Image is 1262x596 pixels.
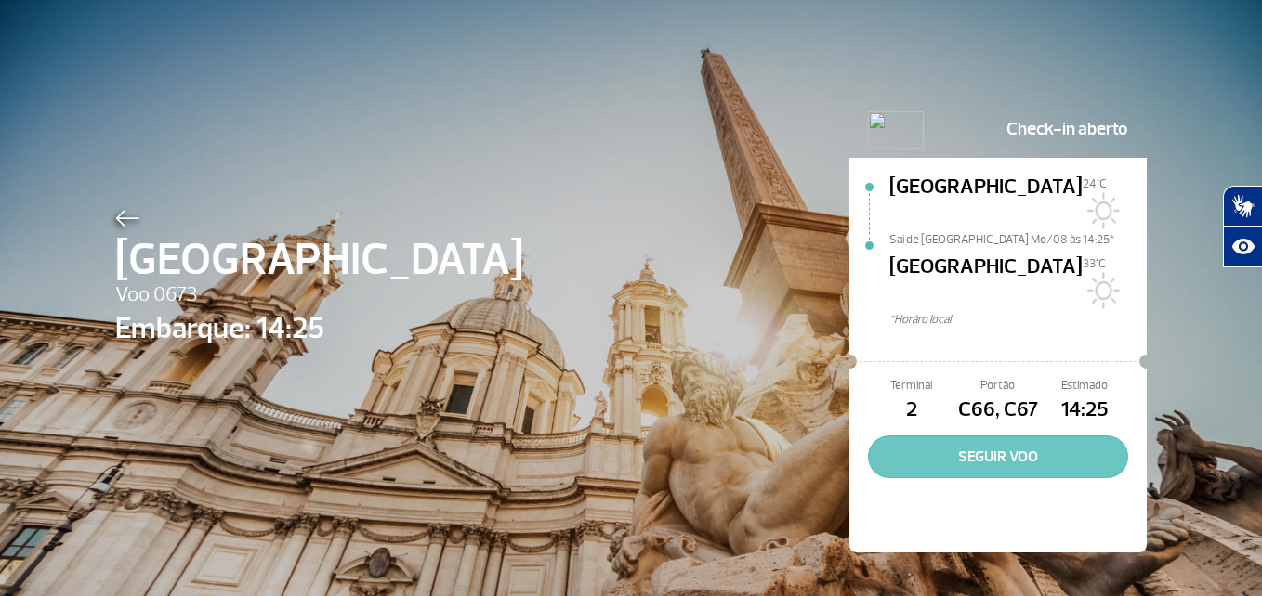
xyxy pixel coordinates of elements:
span: 24°C [1083,176,1107,191]
span: Portão [954,377,1041,395]
img: Sol [1083,272,1120,309]
span: [GEOGRAPHIC_DATA] [115,227,523,293]
button: SEGUIR VOO [868,435,1128,478]
div: Plugin de acessibilidade da Hand Talk. [1223,186,1262,267]
span: Voo 0673 [115,279,523,311]
span: Terminal [868,377,954,395]
button: Abrir tradutor de língua de sinais. [1223,186,1262,227]
span: Embarque: 14:25 [115,306,523,351]
span: 14:25 [1042,395,1128,426]
button: Abrir recursos assistivos. [1223,227,1262,267]
span: Sai de [GEOGRAPHIC_DATA] Mo/08 às 14:25* [889,231,1147,244]
span: Estimado [1042,377,1128,395]
img: Sol [1083,192,1120,229]
span: [GEOGRAPHIC_DATA] [889,252,1083,311]
span: C66, C67 [954,395,1041,426]
span: [GEOGRAPHIC_DATA] [889,172,1083,231]
span: 2 [868,395,954,426]
span: *Horáro local [889,311,1147,329]
span: 33°C [1083,256,1106,271]
span: Check-in aberto [1006,111,1128,149]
